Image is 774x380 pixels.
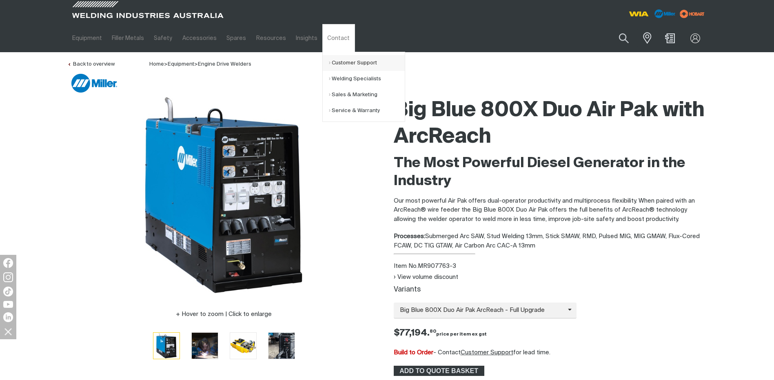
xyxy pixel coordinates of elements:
img: Big Blue 800X Duo Air Pak with ArcReach [153,333,180,359]
img: TikTok [3,287,13,296]
a: Customer Support [329,55,405,71]
img: Facebook [3,258,13,268]
a: Accessories [177,24,222,52]
img: Big Blue 800X Duo Air Pak with ArcReach [230,333,256,359]
button: View volume discount [394,274,458,281]
a: Equipment [67,24,107,52]
a: Contact [322,24,355,52]
input: Product name or item number... [600,29,638,48]
button: Go to slide 1 [153,332,180,359]
nav: Main [67,24,547,52]
button: Hover to zoom | Click to enlarge [171,309,277,319]
a: Insights [291,24,322,52]
sup: 80 [430,329,436,334]
a: Filler Metals [107,24,149,52]
button: Search products [610,29,638,48]
a: Resources [251,24,291,52]
a: Equipment [168,62,194,67]
a: Back to overview [67,62,115,67]
img: LinkedIn [3,312,13,322]
div: Price [387,327,714,340]
span: Big Blue 800X Duo Air Pak ArcReach - Full Upgrade [394,306,568,315]
h2: The Most Powerful Diesel Generator in the Industry [394,155,707,190]
a: Service & Warranty [329,103,405,119]
a: Customer Support [461,349,513,356]
div: - Contact for lead time. [394,348,707,358]
img: Big Blue 800X Duo Air Pak with ArcReach [192,333,218,359]
span: Build to Order [394,349,433,356]
img: Instagram [3,272,13,282]
p: Our most powerful Air Pak offers dual-operator productivity and multiprocess flexibility. When pa... [394,197,707,224]
span: > [164,62,168,67]
button: Add Big Blue 800X Duo Air Pak w/ Arcreach Full Upgrade to the shopping cart [394,366,484,376]
label: Variants [394,286,421,293]
ul: Contact Submenu [322,52,405,122]
img: Big Blue 800X Duo Air Pak with ArcReach [268,333,295,359]
a: Safety [149,24,177,52]
button: Go to slide 3 [230,332,257,359]
a: Sales & Marketing [329,87,405,103]
img: Big Blue 800X Duo Air Pak with ArcReach [122,93,326,297]
a: Shopping cart (0 product(s)) [663,33,676,43]
a: Engine Drive Welders [198,62,251,67]
span: ADD TO QUOTE BASKET [395,366,483,376]
strong: Processes: [394,233,425,239]
span: Home [149,62,164,67]
button: Go to slide 2 [191,332,218,359]
a: Spares [222,24,251,52]
button: Go to slide 4 [268,332,295,359]
div: Submerged Arc SAW, Stud Welding 13mm, Stick SMAW, RMD, Pulsed MIG, MIG GMAW, Flux-Cored FCAW, DC ... [394,232,707,250]
div: Item No. MR907763-3 [394,262,707,271]
img: Miller [71,74,117,93]
img: YouTube [3,301,13,308]
a: Home [149,61,164,67]
span: $77,194. [394,329,487,338]
h1: Big Blue 800X Duo Air Pak with ArcReach [394,97,707,150]
img: hide socials [1,325,15,338]
span: > [194,62,198,67]
img: miller [677,8,707,20]
a: Welding Specialists [329,71,405,87]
